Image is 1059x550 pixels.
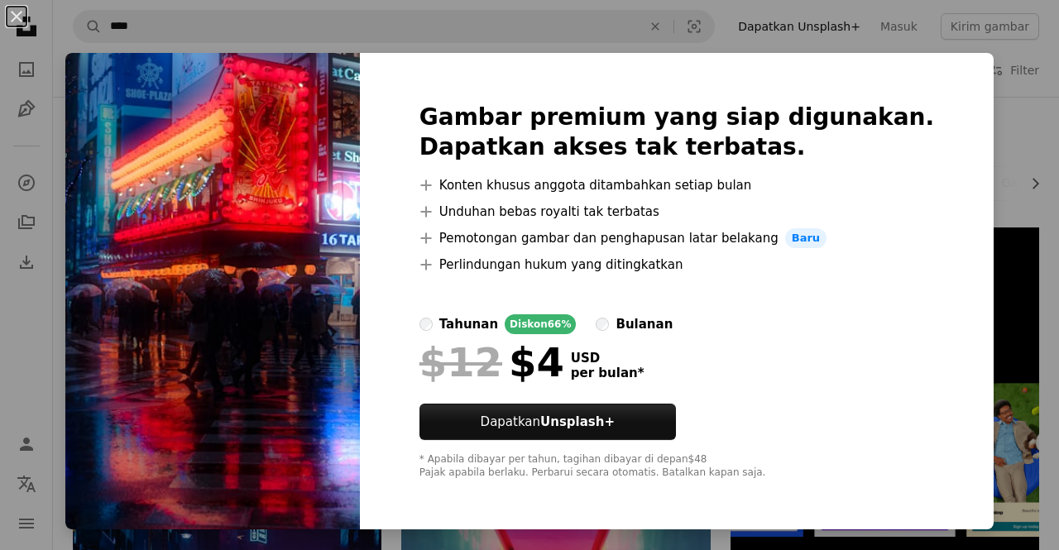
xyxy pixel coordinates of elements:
strong: Unsplash+ [540,414,615,429]
li: Konten khusus anggota ditambahkan setiap bulan [419,175,934,195]
h2: Gambar premium yang siap digunakan. Dapatkan akses tak terbatas. [419,103,934,162]
li: Unduhan bebas royalti tak terbatas [419,202,934,222]
div: $4 [419,341,564,384]
span: per bulan * [571,366,645,380]
button: DapatkanUnsplash+ [419,404,676,440]
img: premium_photo-1674718013659-6930c469e641 [65,53,360,529]
li: Perlindungan hukum yang ditingkatkan [419,255,934,275]
li: Pemotongan gambar dan penghapusan latar belakang [419,228,934,248]
div: * Apabila dibayar per tahun, tagihan dibayar di depan $48 Pajak apabila berlaku. Perbarui secara ... [419,453,934,480]
span: Baru [785,228,827,248]
div: bulanan [616,314,673,334]
span: USD [571,351,645,366]
input: tahunanDiskon66% [419,318,433,331]
input: bulanan [596,318,609,331]
span: $12 [419,341,502,384]
div: Diskon 66% [505,314,576,334]
div: tahunan [439,314,498,334]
